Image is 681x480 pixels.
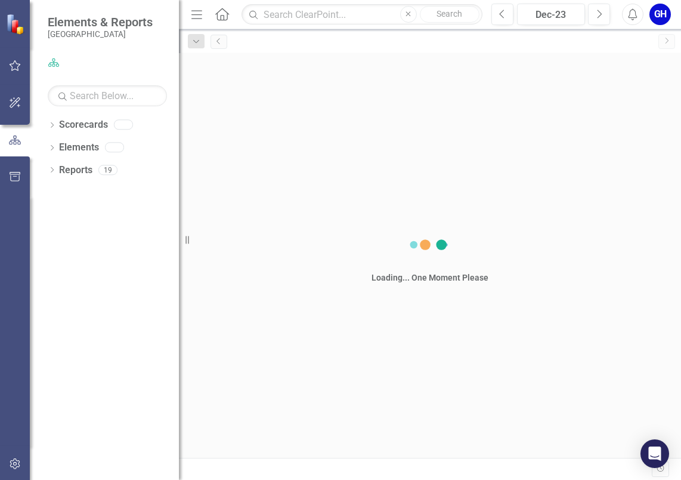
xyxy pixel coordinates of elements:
div: Dec-23 [521,8,581,22]
div: Open Intercom Messenger [640,439,669,468]
div: Loading... One Moment Please [372,272,488,284]
button: GH [649,4,671,25]
input: Search Below... [48,85,167,106]
div: 19 [98,165,117,175]
span: Elements & Reports [48,15,153,29]
a: Reports [59,164,92,177]
a: Elements [59,141,99,155]
button: Search [420,6,479,23]
a: Scorecards [59,118,108,132]
input: Search ClearPoint... [242,4,482,25]
span: Search [437,9,462,19]
small: [GEOGRAPHIC_DATA] [48,29,153,39]
img: ClearPoint Strategy [6,14,27,35]
button: Dec-23 [517,4,585,25]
